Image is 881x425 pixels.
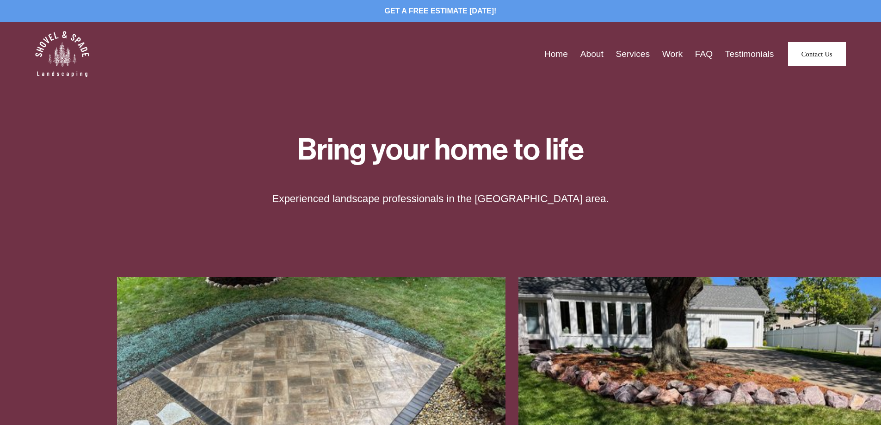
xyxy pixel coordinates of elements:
a: About [580,47,604,62]
a: Contact Us [788,42,846,66]
a: Testimonials [725,47,774,62]
p: Experienced landscape professionals in the [GEOGRAPHIC_DATA] area. [225,191,656,206]
a: Services [616,47,650,62]
a: Work [662,47,683,62]
h1: Bring your home to life [171,136,710,164]
a: Home [544,47,568,62]
a: FAQ [695,47,713,62]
